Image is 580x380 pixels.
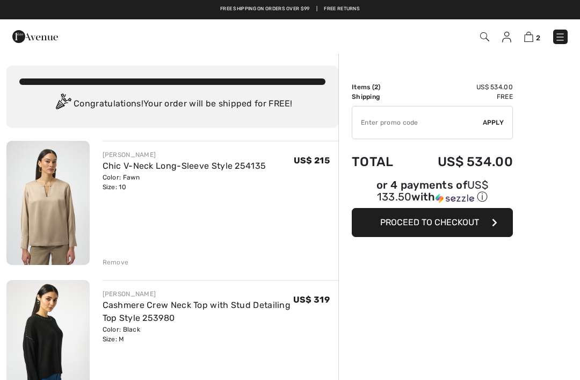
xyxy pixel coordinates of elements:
span: 2 [374,83,378,91]
span: US$ 133.50 [377,178,488,203]
td: Shipping [352,92,409,102]
img: Sezzle [436,193,474,203]
td: Free [409,92,513,102]
img: Menu [555,32,565,42]
input: Promo code [352,106,483,139]
div: [PERSON_NAME] [103,289,293,299]
td: US$ 534.00 [409,144,513,180]
td: US$ 534.00 [409,82,513,92]
span: US$ 215 [294,155,330,166]
div: Color: Fawn Size: 10 [103,173,266,192]
span: | [316,5,317,13]
img: Congratulation2.svg [52,94,74,115]
a: Cashmere Crew Neck Top with Stud Detailing Top Style 253980 [103,300,291,323]
div: Color: Black Size: M [103,325,293,344]
a: Free Returns [324,5,360,13]
div: Remove [103,257,129,267]
td: Items ( ) [352,82,409,92]
img: Shopping Bag [524,32,533,42]
span: US$ 319 [293,295,330,305]
div: Congratulations! Your order will be shipped for FREE! [19,94,325,115]
a: 1ère Avenue [12,31,58,41]
img: Chic V-Neck Long-Sleeve Style 254135 [6,141,90,265]
a: Free shipping on orders over $99 [220,5,310,13]
img: My Info [502,32,511,42]
img: 1ère Avenue [12,26,58,47]
div: [PERSON_NAME] [103,150,266,160]
div: or 4 payments ofUS$ 133.50withSezzle Click to learn more about Sezzle [352,180,513,208]
div: or 4 payments of with [352,180,513,204]
img: Search [480,32,489,41]
a: 2 [524,30,540,43]
td: Total [352,144,409,180]
span: Apply [483,118,504,127]
span: 2 [536,34,540,42]
button: Proceed to Checkout [352,208,513,237]
a: Chic V-Neck Long-Sleeve Style 254135 [103,161,266,171]
span: Proceed to Checkout [380,217,479,227]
